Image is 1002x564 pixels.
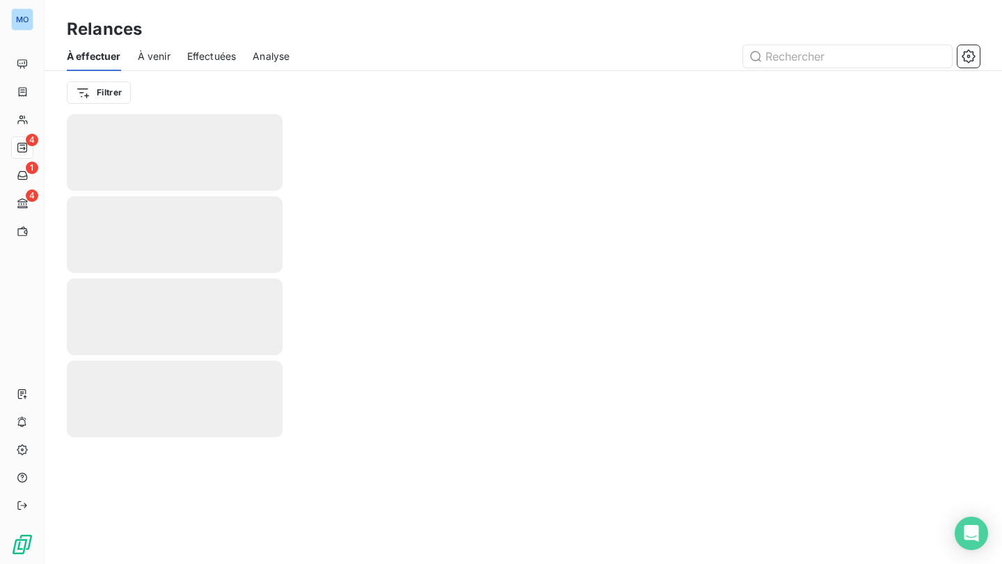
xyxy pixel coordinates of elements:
span: 1 [26,162,38,174]
input: Rechercher [743,45,952,68]
span: À effectuer [67,49,121,63]
span: Analyse [253,49,289,63]
div: MO [11,8,33,31]
span: À venir [138,49,170,63]
h3: Relances [67,17,142,42]
span: 4 [26,189,38,202]
span: 4 [26,134,38,146]
span: Effectuées [187,49,237,63]
img: Logo LeanPay [11,533,33,556]
div: Open Intercom Messenger [955,517,988,550]
button: Filtrer [67,81,131,104]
